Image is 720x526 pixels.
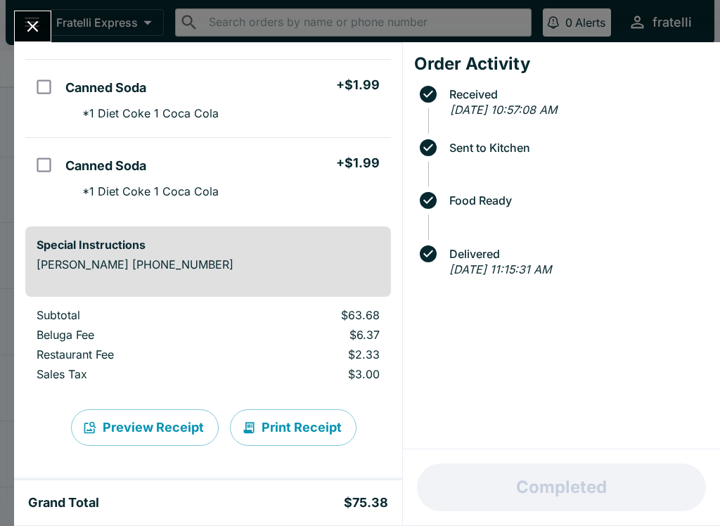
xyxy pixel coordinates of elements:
p: $2.33 [241,347,379,361]
p: $6.37 [241,328,379,342]
em: [DATE] 10:57:08 AM [450,103,557,117]
p: [PERSON_NAME] [PHONE_NUMBER] [37,257,380,271]
p: Sales Tax [37,367,219,381]
span: Food Ready [442,194,709,207]
h5: Canned Soda [65,79,146,96]
h5: Canned Soda [65,158,146,174]
p: $3.00 [241,367,379,381]
p: Restaurant Fee [37,347,219,361]
button: Close [15,11,51,41]
h5: + $1.99 [336,77,380,94]
table: orders table [25,308,391,387]
h4: Order Activity [414,53,709,75]
p: * 1 Diet Coke 1 Coca Cola [71,106,219,120]
span: Delivered [442,248,709,260]
button: Print Receipt [230,409,356,446]
h6: Special Instructions [37,238,380,252]
p: Beluga Fee [37,328,219,342]
h5: Grand Total [28,494,99,511]
button: Preview Receipt [71,409,219,446]
span: Sent to Kitchen [442,141,709,154]
span: Received [442,88,709,101]
em: [DATE] 11:15:31 AM [449,262,551,276]
p: * 1 Diet Coke 1 Coca Cola [71,184,219,198]
h5: $75.38 [344,494,388,511]
p: $63.68 [241,308,379,322]
h5: + $1.99 [336,155,380,172]
p: Subtotal [37,308,219,322]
